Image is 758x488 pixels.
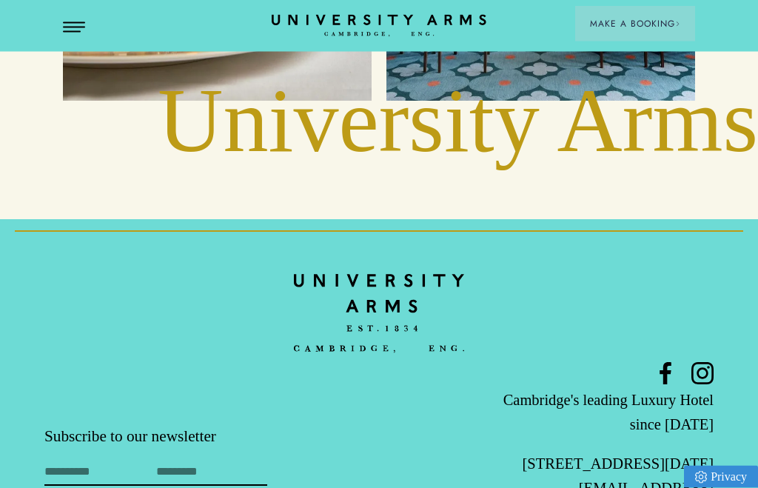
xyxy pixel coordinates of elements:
button: Open Menu [63,22,85,34]
a: Home [294,264,464,363]
a: Instagram [691,363,714,385]
a: Facebook [654,363,677,385]
img: Arrow icon [675,21,680,27]
a: Home [272,15,486,38]
p: Cambridge's leading Luxury Hotel since [DATE] [491,389,714,438]
p: Subscribe to our newsletter [44,427,267,448]
span: Make a Booking [590,17,680,30]
img: Privacy [695,471,707,484]
img: bc90c398f2f6aa16c3ede0e16ee64a97.svg [294,264,464,364]
a: Privacy [684,466,758,488]
button: Make a BookingArrow icon [575,6,695,41]
p: [STREET_ADDRESS][DATE] [491,452,714,477]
